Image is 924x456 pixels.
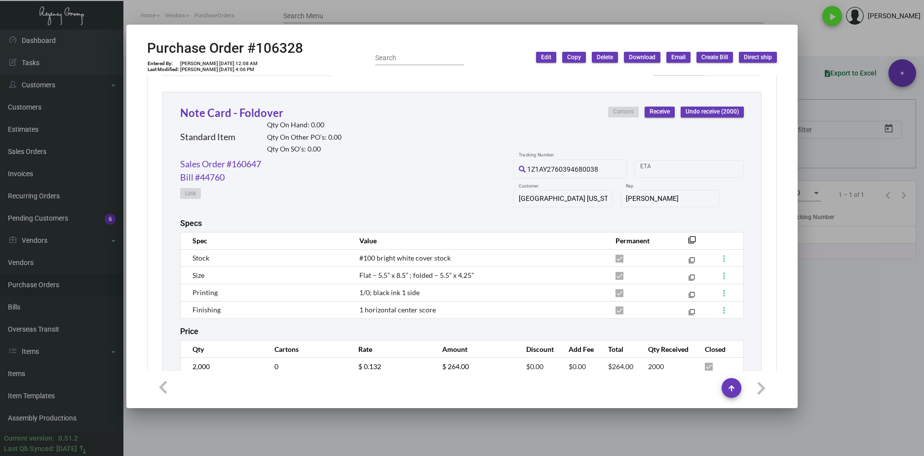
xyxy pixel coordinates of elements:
[592,52,618,63] button: Delete
[624,52,660,63] button: Download
[349,232,606,249] th: Value
[613,108,634,116] span: Cartons
[4,444,77,454] div: Last Qb Synced: [DATE]
[671,53,686,62] span: Email
[180,67,258,73] td: [PERSON_NAME] [DATE] 4:06 PM
[744,53,772,62] span: Direct ship
[629,53,655,62] span: Download
[265,341,348,358] th: Cartons
[180,132,235,143] h2: Standard Item
[180,106,283,119] a: Note Card - Foldover
[527,165,598,173] span: 1Z1AY2760394680038
[432,341,516,358] th: Amount
[180,219,202,228] h2: Specs
[541,53,551,62] span: Edit
[267,121,342,129] h2: Qty On Hand: 0.00
[180,157,261,171] a: Sales Order #160647
[359,254,451,262] span: #100 bright white cover stock
[688,239,696,247] mat-icon: filter_none
[562,52,586,63] button: Copy
[180,188,201,199] button: Link
[359,288,420,297] span: 1/0; black ink 1 side
[536,52,556,63] button: Edit
[348,341,432,358] th: Rate
[359,305,436,314] span: 1 horizontal center score
[267,133,342,142] h2: Qty On Other PO’s: 0.00
[608,362,633,371] span: $264.00
[689,311,695,317] mat-icon: filter_none
[681,107,744,117] button: Undo receive (2000)
[180,171,225,184] a: Bill #44760
[181,341,265,358] th: Qty
[516,341,559,358] th: Discount
[695,341,743,358] th: Closed
[569,362,586,371] span: $0.00
[359,271,474,279] span: Flat – 5.5” x 8.5” ; folded – 5.5” x 4.25”
[192,271,204,279] span: Size
[559,341,598,358] th: Add Fee
[180,61,258,67] td: [PERSON_NAME] [DATE] 12:08 AM
[192,254,209,262] span: Stock
[666,52,691,63] button: Email
[650,108,670,116] span: Receive
[567,53,581,62] span: Copy
[638,341,695,358] th: Qty Received
[58,433,78,444] div: 0.51.2
[192,305,221,314] span: Finishing
[640,165,671,173] input: Start date
[185,190,196,198] span: Link
[598,341,638,358] th: Total
[267,145,342,153] h2: Qty On SO’s: 0.00
[645,107,675,117] button: Receive
[689,294,695,300] mat-icon: filter_none
[597,53,613,62] span: Delete
[696,52,733,63] button: Create Bill
[648,362,664,371] span: 2000
[147,67,180,73] td: Last Modified:
[739,52,777,63] button: Direct ship
[606,232,673,249] th: Permanent
[192,288,218,297] span: Printing
[686,108,739,116] span: Undo receive (2000)
[181,232,349,249] th: Spec
[689,276,695,283] mat-icon: filter_none
[147,61,180,67] td: Entered By:
[701,53,728,62] span: Create Bill
[526,362,543,371] span: $0.00
[689,259,695,266] mat-icon: filter_none
[679,165,727,173] input: End date
[147,40,303,57] h2: Purchase Order #106328
[4,433,54,444] div: Current version:
[608,107,639,117] button: Cartons
[180,327,198,336] h2: Price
